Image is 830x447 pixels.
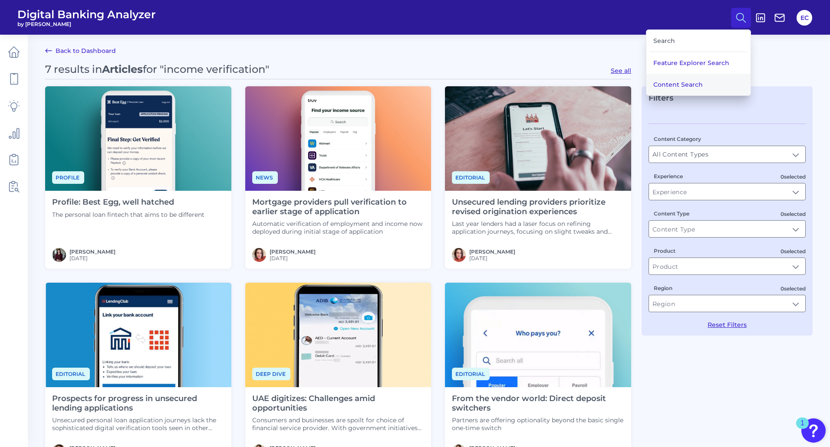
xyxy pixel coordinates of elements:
span: Profile [52,171,84,184]
a: Editorial [52,369,90,378]
a: Profile [52,173,84,181]
img: News - Phone (10).png [245,86,431,191]
p: The personal loan fintech that aims to be different [52,211,204,219]
img: MicrosoftTeams-image_(7).png [252,248,266,262]
button: Reset Filters [708,321,747,329]
input: Content Type [649,221,805,237]
a: [PERSON_NAME] [69,248,115,255]
img: ADIB-1366x768.png [245,283,431,387]
img: Editorial - Phone Mega Zoom In.png [445,283,631,387]
button: Content Search [646,74,751,95]
span: Editorial [452,368,490,380]
span: for "income verification" [143,63,269,75]
h4: From the vendor world: Direct deposit switchers [452,394,624,413]
div: Search [650,30,747,52]
img: MicrosoftTeams-image_(7).png [452,248,466,262]
img: onboarding.jpg [445,86,631,191]
p: Automatic verification of employment and income now deployed during initial stage of application [252,220,425,235]
p: Unsecured personal loan application journeys lack the sophisticated digital verification tools se... [52,416,224,432]
label: Experience [654,173,683,179]
span: by [PERSON_NAME] [17,21,156,27]
span: Editorial [52,368,90,380]
span: [DATE] [469,255,515,261]
button: Open Resource Center, 1 new notification [801,418,826,443]
p: Last year lenders had a laser focus on refining application journeys, focusing on slight tweaks a... [452,220,624,235]
button: EC [797,10,812,26]
img: ULO.png [45,283,231,387]
span: Articles [102,63,143,75]
img: Provider Profile - Phone (2).png [45,86,231,191]
label: Product [654,248,675,254]
h4: Mortgage providers pull verification to earlier stage of application [252,198,425,216]
span: [DATE] [69,255,115,261]
h4: UAE digitizes: Challenges amid opportunities [252,394,425,413]
button: See all [611,67,631,75]
button: Feature Explorer Search [646,52,751,74]
a: Editorial [452,173,490,181]
a: Editorial [452,369,490,378]
span: News [252,171,278,184]
a: [PERSON_NAME] [270,248,316,255]
h4: Prospects for progress in unsecured lending applications [52,394,224,413]
p: Partners are offering optionality beyond the basic single one-time switch [452,416,624,432]
input: Product [649,258,805,274]
span: Editorial [452,171,490,184]
label: Region [654,285,672,291]
a: Deep dive [252,369,290,378]
label: Content Type [654,210,689,217]
span: Filters [649,93,673,103]
a: News [252,173,278,181]
p: Consumers and businesses are spoilt for choice of financial service provider. With government ini... [252,416,425,432]
div: 7 results in [45,63,269,75]
img: RNFetchBlobTmp_0b8yx2vy2p867rz195sbp4h.png [52,248,66,262]
a: [PERSON_NAME] [469,248,515,255]
div: 1 [800,423,804,434]
label: Content Category [654,136,701,142]
input: Region [649,295,805,312]
span: [DATE] [270,255,316,261]
span: Deep dive [252,368,290,380]
h4: Unsecured lending providers prioritize revised origination experiences [452,198,624,216]
span: Digital Banking Analyzer [17,8,156,21]
a: Back to Dashboard [45,46,116,56]
input: Experience [649,183,805,200]
h4: Profile: Best Egg, well hatched [52,198,204,207]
